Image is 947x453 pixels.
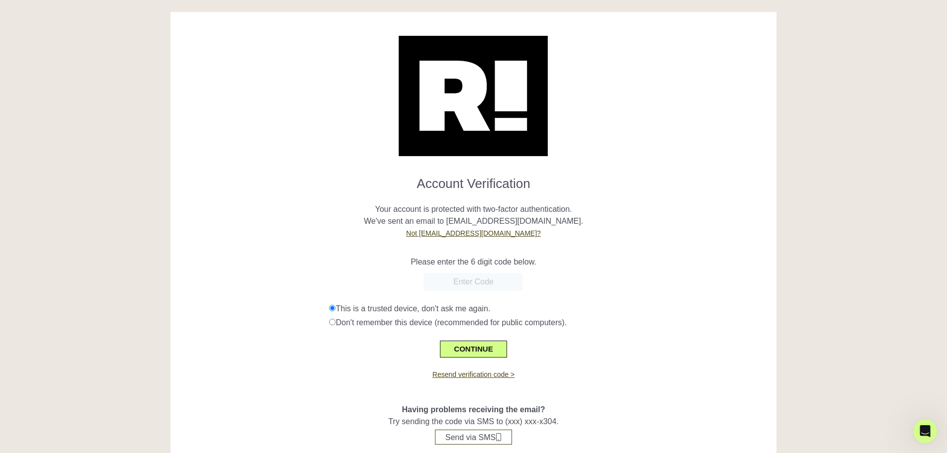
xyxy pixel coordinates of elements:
[435,430,512,445] button: Send via SMS
[424,273,523,291] input: Enter Code
[178,256,770,268] p: Please enter the 6 digit code below.
[178,380,770,445] div: Try sending the code via SMS to (xxx) xxx-x304.
[432,370,515,378] a: Resend verification code >
[402,405,545,414] span: Having problems receiving the email?
[178,191,770,239] p: Your account is protected with two-factor authentication. We've sent an email to [EMAIL_ADDRESS][...
[406,229,541,237] a: Not [EMAIL_ADDRESS][DOMAIN_NAME]?
[440,341,507,358] button: CONTINUE
[399,36,548,156] img: Retention.com
[178,168,770,191] h1: Account Verification
[329,303,769,315] div: This is a trusted device, don't ask me again.
[329,317,769,329] div: Don't remember this device (recommended for public computers).
[913,419,937,443] iframe: Intercom live chat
